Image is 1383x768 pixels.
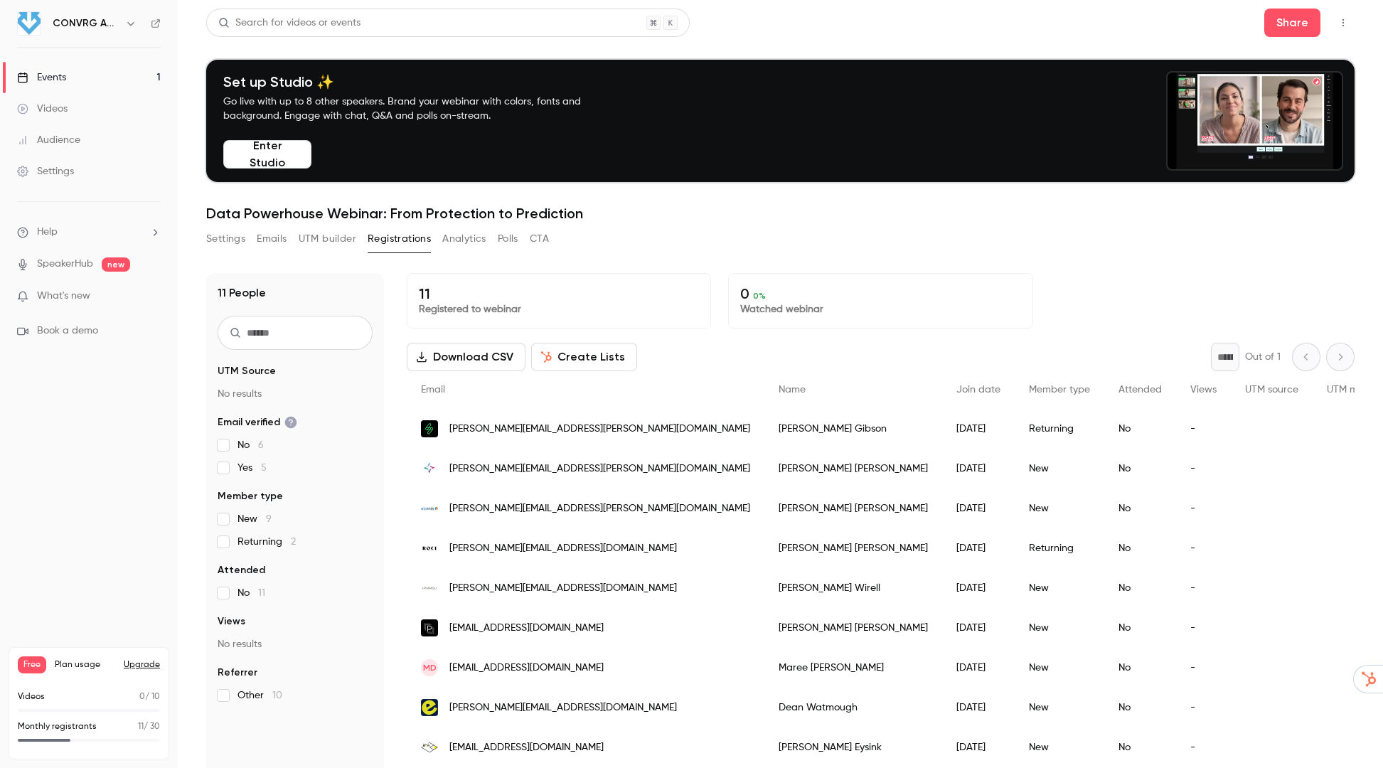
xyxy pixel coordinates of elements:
[1104,608,1176,648] div: No
[1015,608,1104,648] div: New
[449,462,750,476] span: [PERSON_NAME][EMAIL_ADDRESS][PERSON_NAME][DOMAIN_NAME]
[764,449,942,489] div: [PERSON_NAME] [PERSON_NAME]
[138,720,160,733] p: / 30
[223,140,311,169] button: Enter Studio
[1104,528,1176,568] div: No
[17,225,161,240] li: help-dropdown-opener
[1176,528,1231,568] div: -
[218,364,276,378] span: UTM Source
[449,541,677,556] span: [PERSON_NAME][EMAIL_ADDRESS][DOMAIN_NAME]
[258,440,264,450] span: 6
[1190,385,1217,395] span: Views
[37,257,93,272] a: SpeakerHub
[942,727,1015,767] div: [DATE]
[257,228,287,250] button: Emails
[421,619,438,636] img: parallelinnovations.co.uk
[449,740,604,755] span: [EMAIL_ADDRESS][DOMAIN_NAME]
[498,228,518,250] button: Polls
[272,690,282,700] span: 10
[942,409,1015,449] div: [DATE]
[764,568,942,608] div: [PERSON_NAME] Wirell
[1015,688,1104,727] div: New
[1015,528,1104,568] div: Returning
[18,656,46,673] span: Free
[1176,648,1231,688] div: -
[942,688,1015,727] div: [DATE]
[1245,350,1281,364] p: Out of 1
[419,285,699,302] p: 11
[1176,608,1231,648] div: -
[764,489,942,528] div: [PERSON_NAME] [PERSON_NAME]
[449,501,750,516] span: [PERSON_NAME][EMAIL_ADDRESS][PERSON_NAME][DOMAIN_NAME]
[1104,449,1176,489] div: No
[53,16,119,31] h6: CONVRG Agency
[1029,385,1090,395] span: Member type
[956,385,1000,395] span: Join date
[1104,489,1176,528] div: No
[942,568,1015,608] div: [DATE]
[421,540,438,557] img: roci.co.uk
[1264,9,1320,37] button: Share
[764,528,942,568] div: [PERSON_NAME] [PERSON_NAME]
[764,648,942,688] div: Maree [PERSON_NAME]
[779,385,806,395] span: Name
[17,133,80,147] div: Audience
[764,688,942,727] div: Dean Watmough
[942,528,1015,568] div: [DATE]
[1118,385,1162,395] span: Attended
[419,302,699,316] p: Registered to webinar
[237,438,264,452] span: No
[218,364,373,703] section: facet-groups
[421,500,438,517] img: atamis.co.uk
[764,409,942,449] div: [PERSON_NAME] Gibson
[17,164,74,178] div: Settings
[942,608,1015,648] div: [DATE]
[139,690,160,703] p: / 10
[124,659,160,671] button: Upgrade
[266,514,272,524] span: 9
[421,460,438,477] img: ligtas.co.uk
[421,385,445,395] span: Email
[449,700,677,715] span: [PERSON_NAME][EMAIL_ADDRESS][DOMAIN_NAME]
[1176,489,1231,528] div: -
[218,16,361,31] div: Search for videos or events
[18,12,41,35] img: CONVRG Agency
[55,659,115,671] span: Plan usage
[423,661,437,674] span: MD
[218,666,257,680] span: Referrer
[218,614,245,629] span: Views
[531,343,637,371] button: Create Lists
[102,257,130,272] span: new
[740,285,1020,302] p: 0
[1015,489,1104,528] div: New
[218,563,265,577] span: Attended
[421,739,438,756] img: wheretostart.co
[421,580,438,597] img: purasu.se
[218,284,266,302] h1: 11 People
[942,648,1015,688] div: [DATE]
[299,228,356,250] button: UTM builder
[530,228,549,250] button: CTA
[139,693,145,701] span: 0
[442,228,486,250] button: Analytics
[449,581,677,596] span: [PERSON_NAME][EMAIL_ADDRESS][DOMAIN_NAME]
[421,420,438,437] img: myenergi.com
[1015,409,1104,449] div: Returning
[237,461,267,475] span: Yes
[18,690,45,703] p: Videos
[1176,449,1231,489] div: -
[1015,648,1104,688] div: New
[1104,648,1176,688] div: No
[223,73,614,90] h4: Set up Studio ✨
[218,387,373,401] p: No results
[37,289,90,304] span: What's new
[407,343,525,371] button: Download CSV
[261,463,267,473] span: 5
[223,95,614,123] p: Go live with up to 8 other speakers. Brand your webinar with colors, fonts and background. Engage...
[764,727,942,767] div: [PERSON_NAME] Eysink
[138,722,144,731] span: 11
[421,699,438,716] img: humnize.com
[258,588,265,598] span: 11
[206,205,1355,222] h1: Data Powerhouse Webinar: From Protection to Prediction
[1176,727,1231,767] div: -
